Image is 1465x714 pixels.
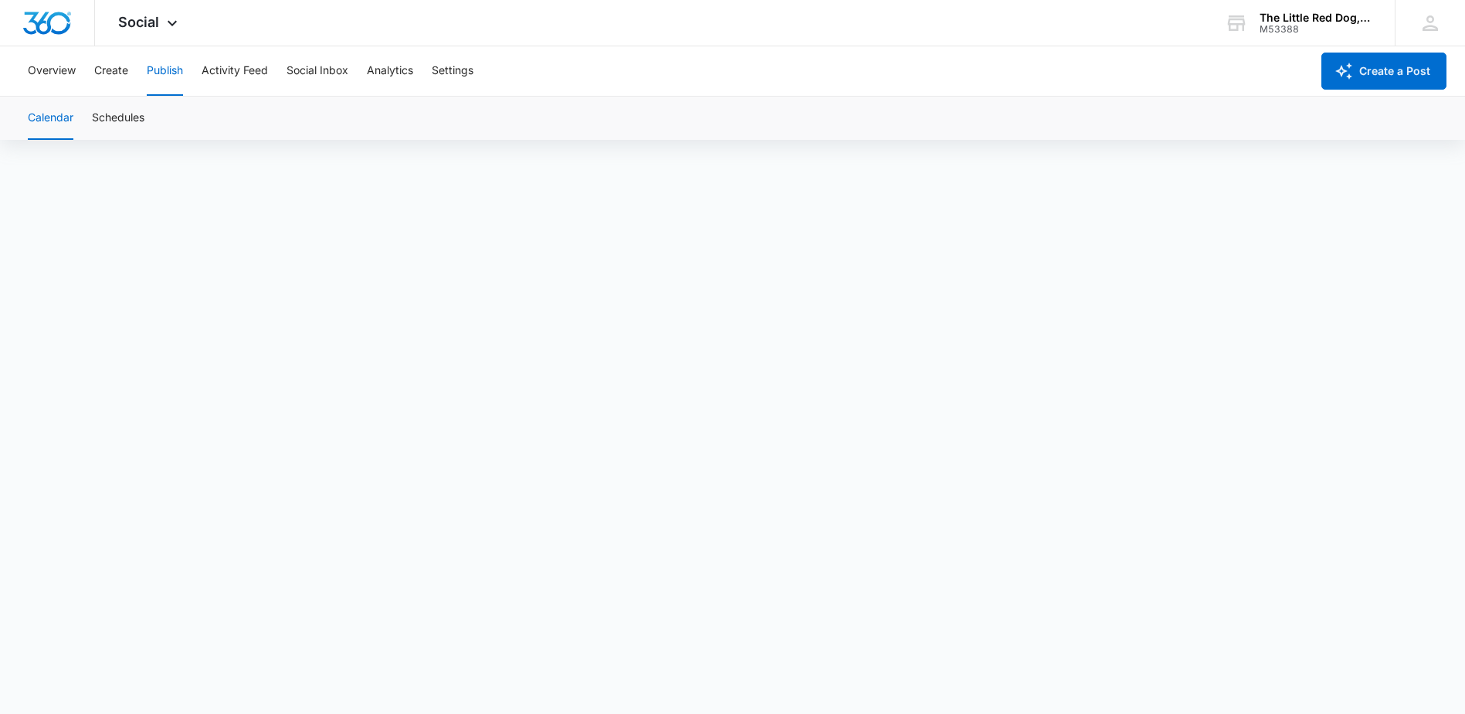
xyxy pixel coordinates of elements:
span: Social [118,14,159,30]
div: account name [1260,12,1372,24]
button: Create a Post [1321,53,1446,90]
button: Calendar [28,97,73,140]
button: Settings [432,46,473,96]
div: account id [1260,24,1372,35]
button: Create [94,46,128,96]
button: Activity Feed [202,46,268,96]
button: Publish [147,46,183,96]
button: Overview [28,46,76,96]
button: Schedules [92,97,144,140]
button: Analytics [367,46,413,96]
button: Social Inbox [287,46,348,96]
